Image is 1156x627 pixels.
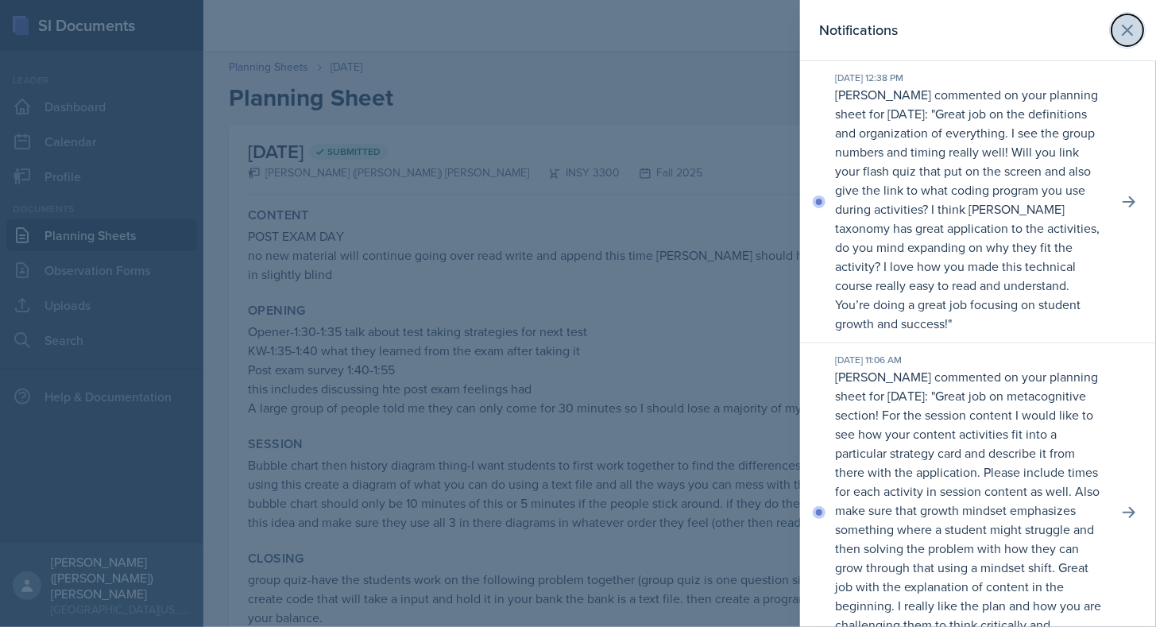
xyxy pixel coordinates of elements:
[835,105,1100,332] p: Great job on the definitions and organization of everything. I see the group numbers and timing r...
[835,85,1105,333] p: [PERSON_NAME] commented on your planning sheet for [DATE]: " "
[835,71,1105,85] div: [DATE] 12:38 PM
[819,19,898,41] h2: Notifications
[835,353,1105,367] div: [DATE] 11:06 AM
